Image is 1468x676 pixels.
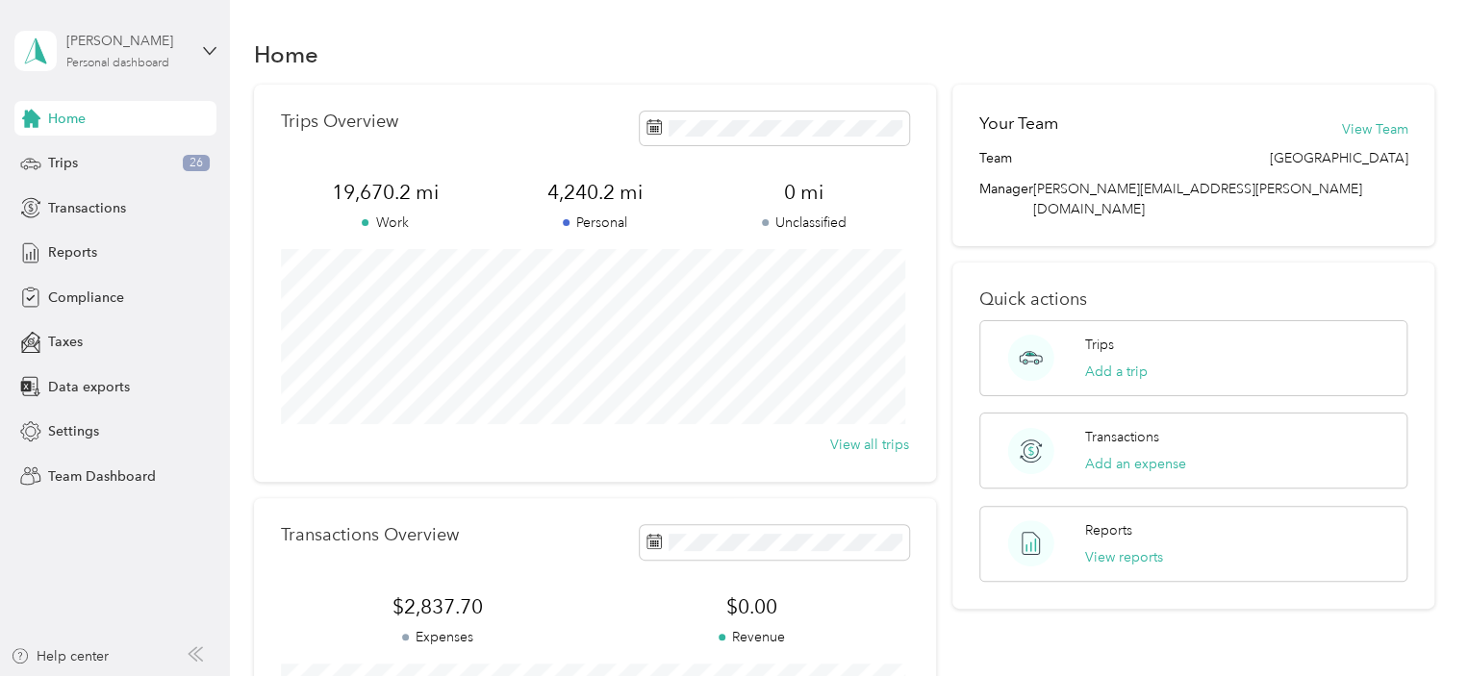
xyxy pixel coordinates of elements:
[66,58,169,69] div: Personal dashboard
[281,112,398,132] p: Trips Overview
[281,627,595,647] p: Expenses
[281,593,595,620] span: $2,837.70
[281,525,459,545] p: Transactions Overview
[1033,181,1362,217] span: [PERSON_NAME][EMAIL_ADDRESS][PERSON_NAME][DOMAIN_NAME]
[1085,547,1163,567] button: View reports
[490,213,699,233] p: Personal
[1085,454,1186,474] button: Add an expense
[254,44,318,64] h1: Home
[699,179,909,206] span: 0 mi
[830,435,909,455] button: View all trips
[979,112,1058,136] h2: Your Team
[595,593,908,620] span: $0.00
[979,289,1407,310] p: Quick actions
[1085,520,1132,540] p: Reports
[48,421,99,441] span: Settings
[11,646,109,666] button: Help center
[48,288,124,308] span: Compliance
[281,179,491,206] span: 19,670.2 mi
[979,179,1033,219] span: Manager
[1085,362,1148,382] button: Add a trip
[66,31,187,51] div: [PERSON_NAME]
[1269,148,1407,168] span: [GEOGRAPHIC_DATA]
[48,242,97,263] span: Reports
[699,213,909,233] p: Unclassified
[1085,427,1159,447] p: Transactions
[48,109,86,129] span: Home
[183,155,210,172] span: 26
[490,179,699,206] span: 4,240.2 mi
[281,213,491,233] p: Work
[1341,119,1407,139] button: View Team
[48,466,156,487] span: Team Dashboard
[48,153,78,173] span: Trips
[595,627,908,647] p: Revenue
[1085,335,1114,355] p: Trips
[48,332,83,352] span: Taxes
[1360,568,1468,676] iframe: Everlance-gr Chat Button Frame
[48,377,130,397] span: Data exports
[48,198,126,218] span: Transactions
[979,148,1012,168] span: Team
